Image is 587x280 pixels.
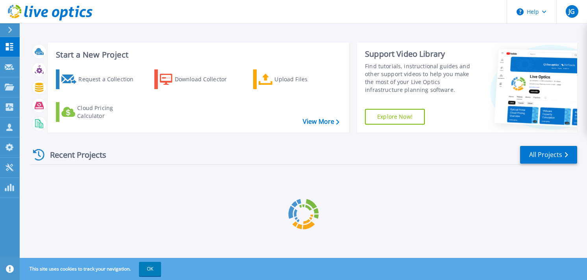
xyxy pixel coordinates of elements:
a: All Projects [520,146,577,164]
div: Find tutorials, instructional guides and other support videos to help you make the most of your L... [365,62,475,94]
a: Upload Files [253,69,341,89]
span: JG [568,8,575,15]
div: Request a Collection [78,71,141,87]
a: Explore Now! [365,109,425,125]
div: Cloud Pricing Calculator [77,104,140,120]
h3: Start a New Project [56,50,339,59]
div: Recent Projects [30,145,117,164]
div: Support Video Library [365,49,475,59]
span: This site uses cookies to track your navigation. [22,262,161,276]
a: Cloud Pricing Calculator [56,102,144,122]
div: Download Collector [175,71,238,87]
button: OK [139,262,161,276]
div: Upload Files [274,71,337,87]
a: Request a Collection [56,69,144,89]
a: Download Collector [154,69,242,89]
a: View More [303,118,339,125]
